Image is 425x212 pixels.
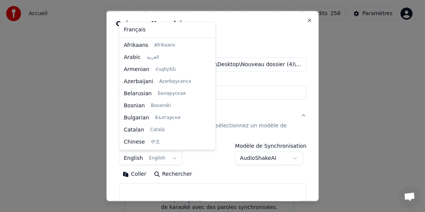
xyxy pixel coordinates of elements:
span: Catalan [124,126,144,134]
span: Беларуская [158,91,186,97]
span: Afrikaans [124,42,148,49]
span: Български [155,115,180,121]
span: Afrikaans [154,42,176,48]
span: Հայերեն [156,67,176,73]
span: Azərbaycanca [159,79,191,85]
span: Français [124,26,146,34]
span: Bulgarian [124,114,149,122]
span: Armenian [124,66,149,73]
span: Chinese [124,138,145,146]
span: Català [150,127,165,133]
span: 中文 [151,139,160,145]
span: Bosnian [124,102,145,110]
span: Azerbaijani [124,78,153,85]
span: Bosanski [151,103,171,109]
span: Arabic [124,54,140,61]
span: Belarusian [124,90,152,97]
span: العربية [146,54,159,60]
